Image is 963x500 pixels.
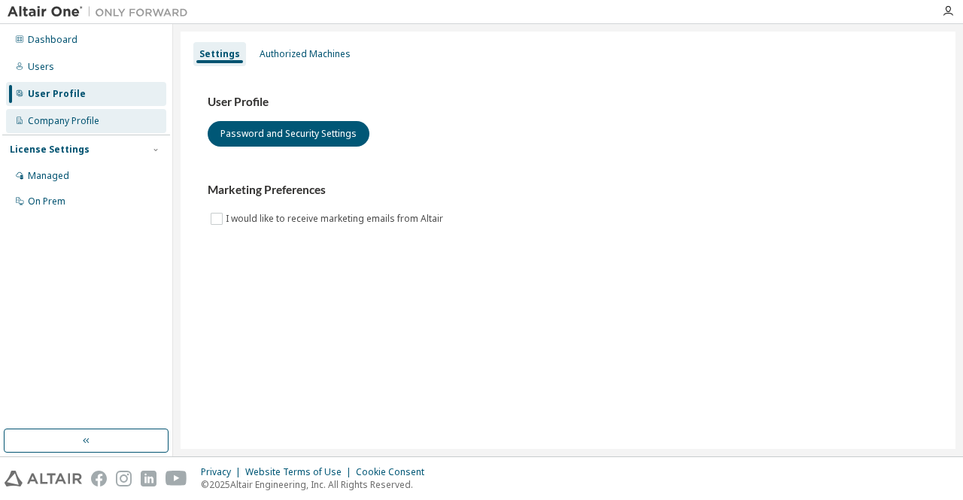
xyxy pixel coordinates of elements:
div: On Prem [28,195,65,208]
div: Settings [199,48,240,60]
div: Privacy [201,466,245,478]
img: altair_logo.svg [5,471,82,486]
div: Website Terms of Use [245,466,356,478]
div: Dashboard [28,34,77,46]
div: Managed [28,170,69,182]
label: I would like to receive marketing emails from Altair [226,210,446,228]
div: Cookie Consent [356,466,433,478]
img: facebook.svg [91,471,107,486]
div: License Settings [10,144,90,156]
h3: User Profile [208,95,928,110]
div: User Profile [28,88,86,100]
img: instagram.svg [116,471,132,486]
div: Users [28,61,54,73]
p: © 2025 Altair Engineering, Inc. All Rights Reserved. [201,478,433,491]
img: Altair One [8,5,196,20]
img: linkedin.svg [141,471,156,486]
div: Company Profile [28,115,99,127]
img: youtube.svg [166,471,187,486]
button: Password and Security Settings [208,121,369,147]
div: Authorized Machines [260,48,351,60]
h3: Marketing Preferences [208,183,928,198]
